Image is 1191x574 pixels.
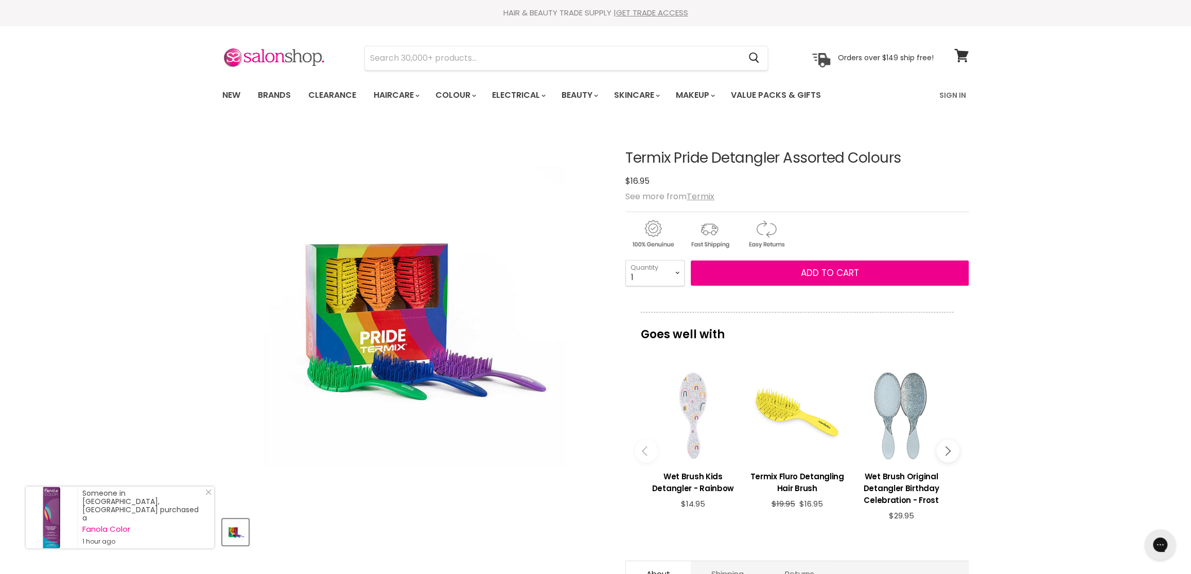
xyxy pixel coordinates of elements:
button: Add to cart [691,260,969,286]
h3: Termix Fluro Detangling Hair Brush [750,471,844,494]
div: HAIR & BEAUTY TRADE SUPPLY | [209,8,982,18]
a: View product:Termix Fluro Detangling Hair Brush [750,463,844,499]
a: GET TRADE ACCESS [616,7,688,18]
a: Visit product page [26,486,77,548]
a: View product:Wet Brush Kids Detangler - Rainbow [646,463,740,499]
a: Skincare [606,84,666,106]
h3: Wet Brush Kids Detangler - Rainbow [646,471,740,494]
a: Beauty [554,84,604,106]
img: genuine.gif [625,218,680,250]
a: Electrical [484,84,552,106]
form: Product [364,46,768,71]
a: Value Packs & Gifts [723,84,829,106]
a: Close Notification [201,489,212,499]
span: $19.95 [771,498,795,509]
a: Colour [428,84,482,106]
svg: Close Icon [205,489,212,495]
p: Orders over $149 ship free! [838,53,934,62]
span: $14.95 [681,498,705,509]
img: returns.gif [739,218,793,250]
div: Product thumbnails [221,516,608,545]
span: $16.95 [625,175,650,187]
span: $29.95 [888,510,914,521]
div: Someone in [GEOGRAPHIC_DATA], [GEOGRAPHIC_DATA] purchased a [82,489,204,546]
button: Search [740,46,767,70]
select: Quantity [625,260,685,286]
a: Termix [687,190,714,202]
a: Fanola Color [82,525,204,533]
span: Add to cart [801,267,859,279]
img: shipping.gif [682,218,737,250]
span: $16.95 [799,498,822,509]
p: Goes well with [641,312,953,346]
button: Termix Pride Detangler Assorted Colours [222,519,249,545]
small: 1 hour ago [82,537,204,546]
a: Haircare [366,84,426,106]
img: Termix Pride Detangler Assorted Colours [223,520,248,544]
ul: Main menu [215,80,881,110]
a: New [215,84,248,106]
nav: Main [209,80,982,110]
span: See more from [625,190,714,202]
div: Termix Pride Detangler Assorted Colours image. Click or Scroll to Zoom. [222,125,607,509]
a: View product:Wet Brush Original Detangler Birthday Celebration - Frost [854,463,948,511]
h1: Termix Pride Detangler Assorted Colours [625,150,969,166]
iframe: Gorgias live chat messenger [1140,526,1181,564]
a: Makeup [668,84,721,106]
a: Sign In [933,84,972,106]
h3: Wet Brush Original Detangler Birthday Celebration - Frost [854,471,948,506]
a: Clearance [301,84,364,106]
input: Search [365,46,740,70]
a: Brands [250,84,299,106]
